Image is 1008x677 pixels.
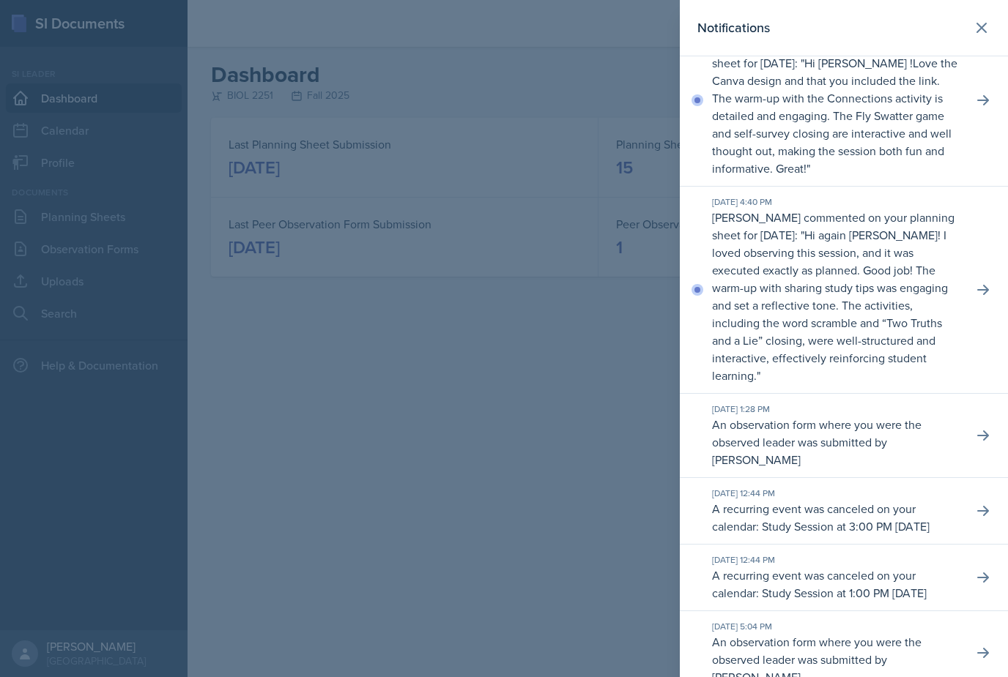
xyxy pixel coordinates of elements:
[712,416,961,468] p: An observation form where you were the observed leader was submitted by [PERSON_NAME]
[712,566,961,602] p: A recurring event was canceled on your calendar: Study Session at 1:00 PM [DATE]
[712,209,961,384] p: [PERSON_NAME] commented on your planning sheet for [DATE]: " "
[697,18,770,38] h2: Notifications
[712,55,957,176] p: Hi [PERSON_NAME] !Love the Canva design and that you included the link. The warm-up with the Conn...
[712,37,961,177] p: [PERSON_NAME] commented on your planning sheet for [DATE]: " "
[712,403,961,416] div: [DATE] 1:28 PM
[712,195,961,209] div: [DATE] 4:40 PM
[712,620,961,633] div: [DATE] 5:04 PM
[712,500,961,535] p: A recurring event was canceled on your calendar: Study Session at 3:00 PM [DATE]
[712,553,961,566] div: [DATE] 12:44 PM
[712,227,948,384] p: Hi again [PERSON_NAME]! I loved observing this session, and it was executed exactly as planned. G...
[712,487,961,500] div: [DATE] 12:44 PM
